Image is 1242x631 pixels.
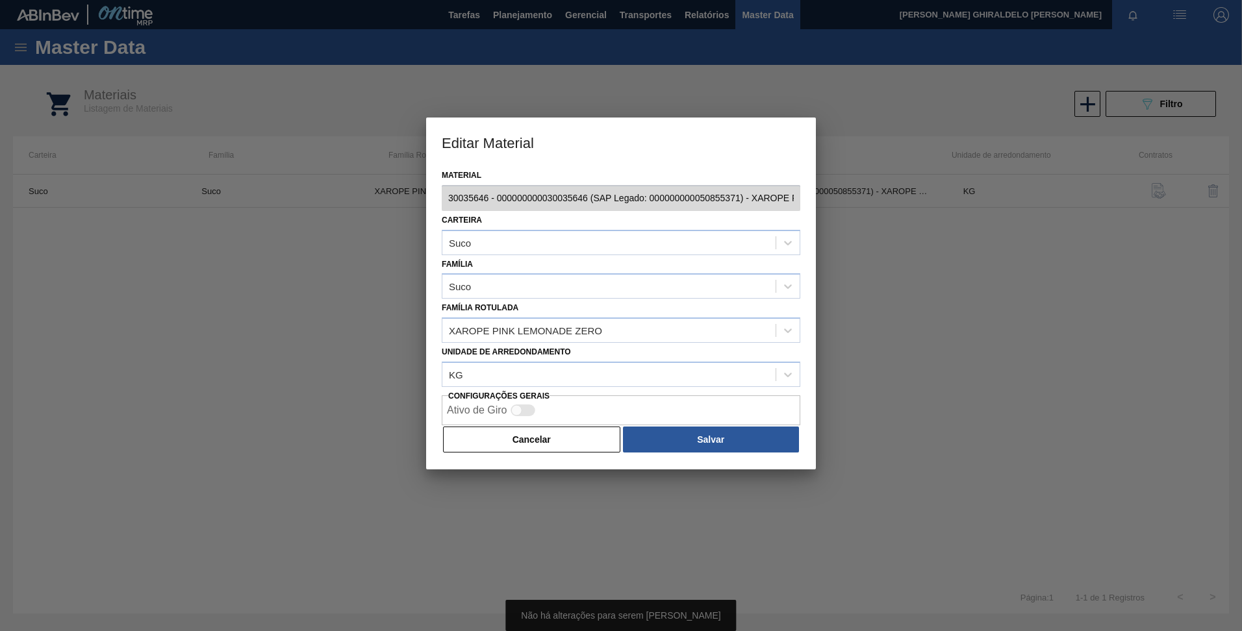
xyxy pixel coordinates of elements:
label: Carteira [442,216,482,225]
label: Família Rotulada [442,303,518,312]
label: Unidade de arredondamento [442,347,571,356]
label: Material [442,166,800,185]
label: Família [442,260,473,269]
div: Suco [449,237,471,248]
button: Salvar [623,427,799,452]
button: Cancelar [443,427,620,452]
label: Ativo de Giro [447,404,507,415]
label: Configurações Gerais [448,391,550,401]
div: XAROPE PINK LEMONADE ZERO [449,325,602,336]
div: KG [449,369,463,380]
h3: Editar Material [426,118,816,167]
div: Suco [449,281,471,292]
